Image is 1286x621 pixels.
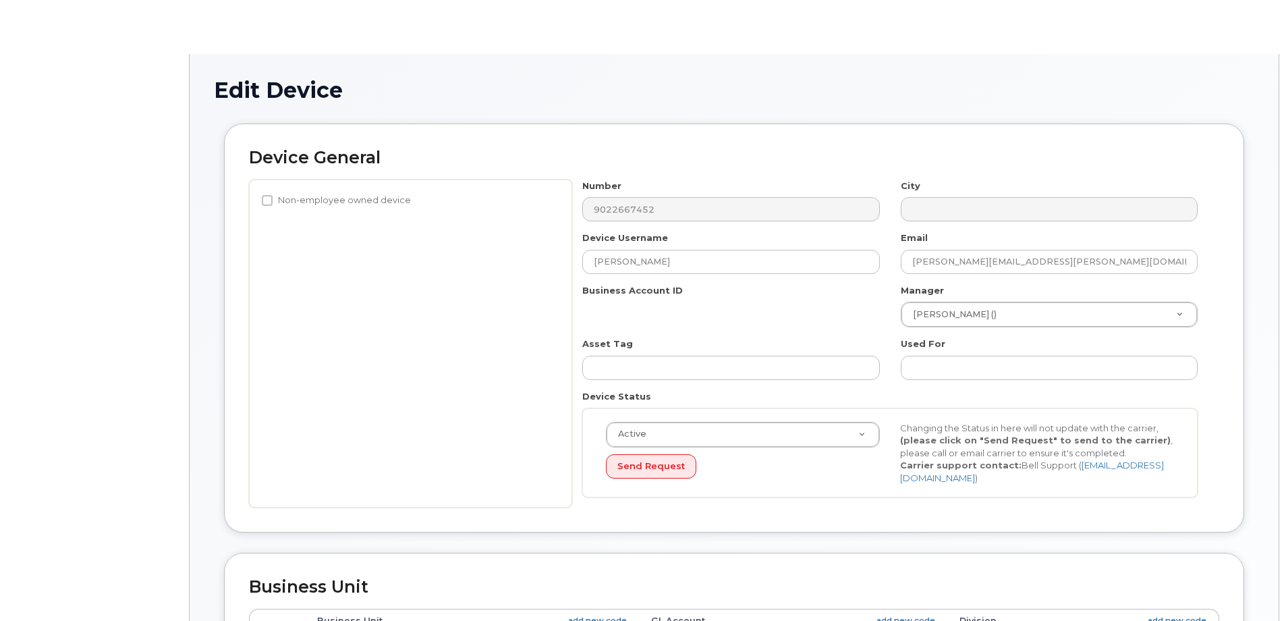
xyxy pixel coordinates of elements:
[901,284,944,297] label: Manager
[900,435,1171,446] strong: (please click on "Send Request" to send to the carrier)
[900,460,1022,470] strong: Carrier support contact:
[582,180,621,192] label: Number
[905,308,997,321] span: [PERSON_NAME] ()
[582,337,633,350] label: Asset Tag
[249,578,1219,597] h2: Business Unit
[610,428,646,440] span: Active
[606,454,696,479] button: Send Request
[901,232,928,244] label: Email
[582,232,668,244] label: Device Username
[900,460,1164,483] a: [EMAIL_ADDRESS][DOMAIN_NAME]
[262,195,273,206] input: Non-employee owned device
[901,337,945,350] label: Used For
[214,78,1254,102] h1: Edit Device
[607,423,879,447] a: Active
[582,390,651,403] label: Device Status
[249,148,1219,167] h2: Device General
[890,422,1184,485] div: Changing the Status in here will not update with the carrier, , please call or email carrier to e...
[901,180,920,192] label: City
[262,192,411,209] label: Non-employee owned device
[901,302,1197,327] a: [PERSON_NAME] ()
[582,284,683,297] label: Business Account ID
